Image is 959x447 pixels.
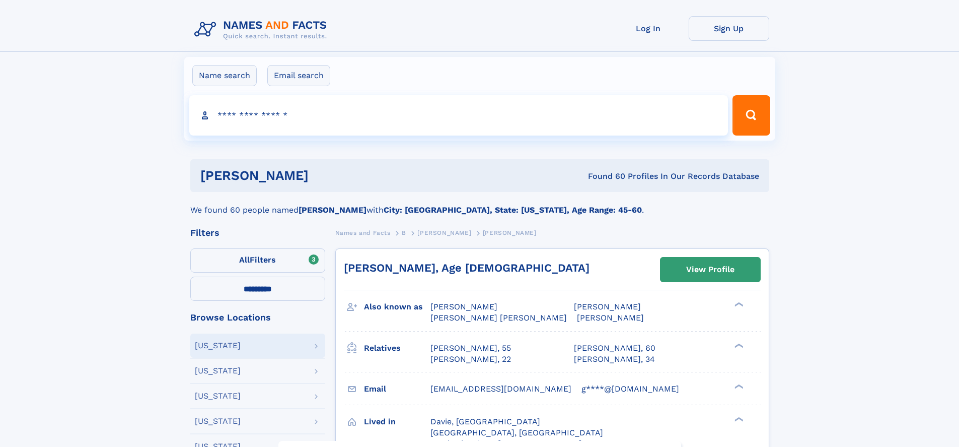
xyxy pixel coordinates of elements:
input: search input [189,95,728,136]
span: [PERSON_NAME] [417,229,471,236]
span: [EMAIL_ADDRESS][DOMAIN_NAME] [430,384,571,394]
a: View Profile [660,258,760,282]
a: [PERSON_NAME], 55 [430,343,511,354]
div: ❯ [732,416,744,422]
a: [PERSON_NAME], 22 [430,354,511,365]
span: [PERSON_NAME] [577,313,644,323]
label: Filters [190,248,325,273]
img: Logo Names and Facts [190,16,335,43]
div: View Profile [686,258,734,281]
span: Davie, [GEOGRAPHIC_DATA] [430,417,540,426]
div: [US_STATE] [195,417,241,425]
div: Browse Locations [190,313,325,322]
h1: [PERSON_NAME] [200,169,449,182]
h3: Also known as [364,298,430,315]
a: [PERSON_NAME], Age [DEMOGRAPHIC_DATA] [344,262,589,274]
div: [US_STATE] [195,367,241,375]
span: B [402,229,406,236]
button: Search Button [732,95,770,136]
div: [US_STATE] [195,392,241,400]
h3: Lived in [364,413,430,430]
div: ❯ [732,383,744,390]
a: Sign Up [689,16,769,41]
a: Log In [608,16,689,41]
div: Filters [190,228,325,237]
b: [PERSON_NAME] [299,205,366,215]
label: Name search [192,65,257,86]
div: ❯ [732,301,744,308]
a: [PERSON_NAME], 60 [574,343,655,354]
div: Found 60 Profiles In Our Records Database [448,171,759,182]
h3: Relatives [364,340,430,357]
span: [PERSON_NAME] [574,302,641,311]
div: We found 60 people named with . [190,192,769,216]
span: [PERSON_NAME] [PERSON_NAME] [430,313,567,323]
a: [PERSON_NAME], 34 [574,354,655,365]
span: [GEOGRAPHIC_DATA], [GEOGRAPHIC_DATA] [430,428,603,437]
h3: Email [364,380,430,398]
a: B [402,226,406,239]
label: Email search [267,65,330,86]
a: [PERSON_NAME] [417,226,471,239]
a: Names and Facts [335,226,391,239]
div: ❯ [732,342,744,349]
b: City: [GEOGRAPHIC_DATA], State: [US_STATE], Age Range: 45-60 [384,205,642,215]
span: [PERSON_NAME] [483,229,537,236]
span: All [239,255,250,265]
div: [US_STATE] [195,342,241,350]
span: [PERSON_NAME] [430,302,497,311]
